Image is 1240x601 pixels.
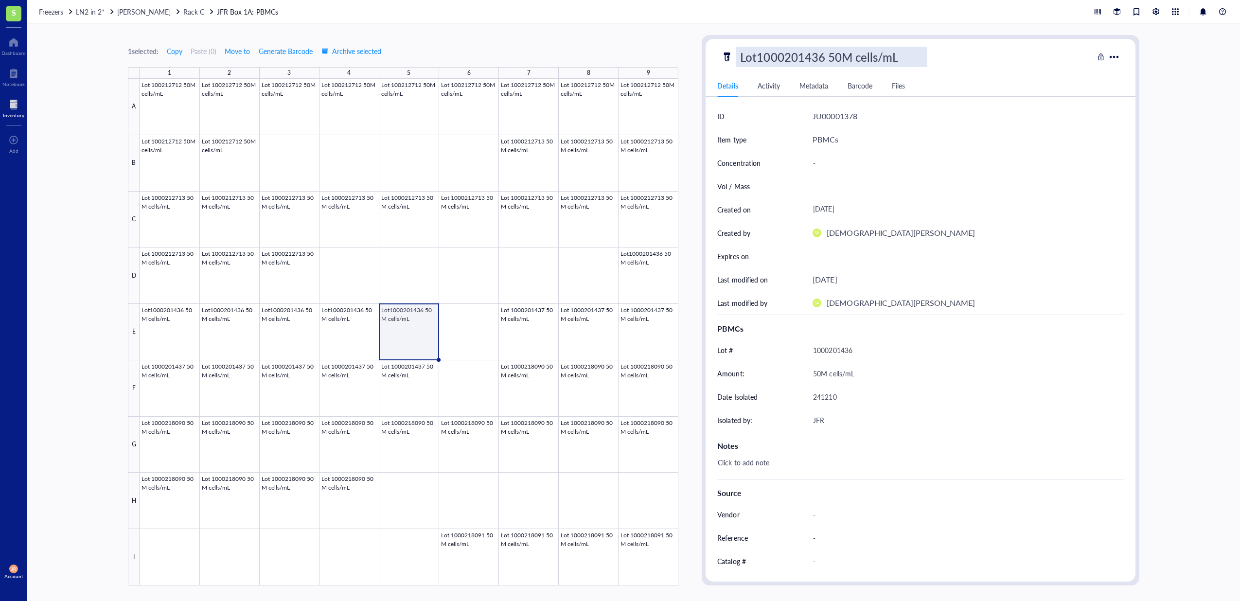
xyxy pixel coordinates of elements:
div: Isolated by: [717,415,752,425]
div: Concentration [717,158,760,168]
a: Notebook [2,66,25,87]
div: [DEMOGRAPHIC_DATA][PERSON_NAME] [827,297,974,309]
div: 7 [527,67,531,79]
span: S [12,6,16,18]
div: Add [9,148,18,154]
div: 1000201436 [809,340,1119,360]
div: - [809,247,1119,265]
div: Lot # [717,345,733,355]
div: Date Isolated [717,391,757,402]
div: 1 [168,67,171,79]
div: 3 [287,67,291,79]
div: G [128,417,140,473]
div: Source [717,487,1123,499]
div: Details [717,80,738,91]
div: - [809,176,1119,196]
div: - [809,504,1119,525]
div: Item type [717,134,746,145]
div: E [128,304,140,360]
div: Last modified on [717,274,767,285]
div: Last modified by [717,298,767,308]
div: Amount: [717,368,744,379]
div: Reference [717,532,747,543]
div: I [128,529,140,585]
div: F [128,360,140,417]
div: - [809,551,1119,571]
button: Archive selected [321,43,382,59]
div: 241210 [809,387,1119,407]
span: JR [11,566,16,572]
div: [DATE] [809,201,1119,218]
div: PBMCs [813,133,838,146]
div: Catalog # [717,556,745,566]
span: Generate Barcode [259,47,313,55]
div: Files [892,80,905,91]
button: Paste (0) [191,43,216,59]
div: 2 [228,67,231,79]
a: JFR Box 1A: PBMCs [217,6,280,17]
div: Created by [717,228,750,238]
span: Move to [225,47,250,55]
div: Notebook [2,81,25,87]
div: 6 [467,67,471,79]
div: 50M cells/mL [809,363,1119,384]
div: 1 selected: [128,46,158,56]
div: B [128,135,140,192]
div: A [128,79,140,135]
div: Account [4,573,23,579]
button: Generate Barcode [258,43,313,59]
span: LN2 in 2* [76,7,105,17]
a: LN2 in 2* [76,6,115,17]
div: Metadata [799,80,828,91]
div: H [128,473,140,529]
div: ID [717,111,725,122]
div: Vol / Mass [717,181,749,192]
div: - [809,153,1119,173]
div: Created on [717,204,750,215]
div: 8 [587,67,590,79]
span: Freezers [39,7,63,17]
div: Expires on [717,251,748,262]
div: [DATE] [813,273,837,286]
div: PBMCs [717,323,1123,335]
div: 9 [647,67,650,79]
a: Inventory [3,97,24,118]
button: Copy [166,43,183,59]
a: [PERSON_NAME]Rack C [117,6,215,17]
div: - [809,528,1119,548]
span: SA [815,300,819,305]
span: Copy [167,47,182,55]
span: Rack C [183,7,204,17]
div: D [128,247,140,304]
div: JU00001378 [813,110,857,123]
div: [DEMOGRAPHIC_DATA][PERSON_NAME] [827,227,974,239]
div: Dashboard [1,50,26,56]
div: 5 [407,67,410,79]
div: 4 [347,67,351,79]
div: Vendor [717,509,739,520]
div: Click to add note [713,456,1119,479]
div: JFR [809,410,1119,430]
span: SA [815,230,819,235]
div: C [128,192,140,248]
div: Inventory [3,112,24,118]
button: Move to [224,43,250,59]
div: Notes [717,440,1123,452]
a: Freezers [39,6,74,17]
div: Barcode [848,80,872,91]
a: Dashboard [1,35,26,56]
div: Activity [758,80,780,91]
span: [PERSON_NAME] [117,7,171,17]
span: Archive selected [321,47,381,55]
